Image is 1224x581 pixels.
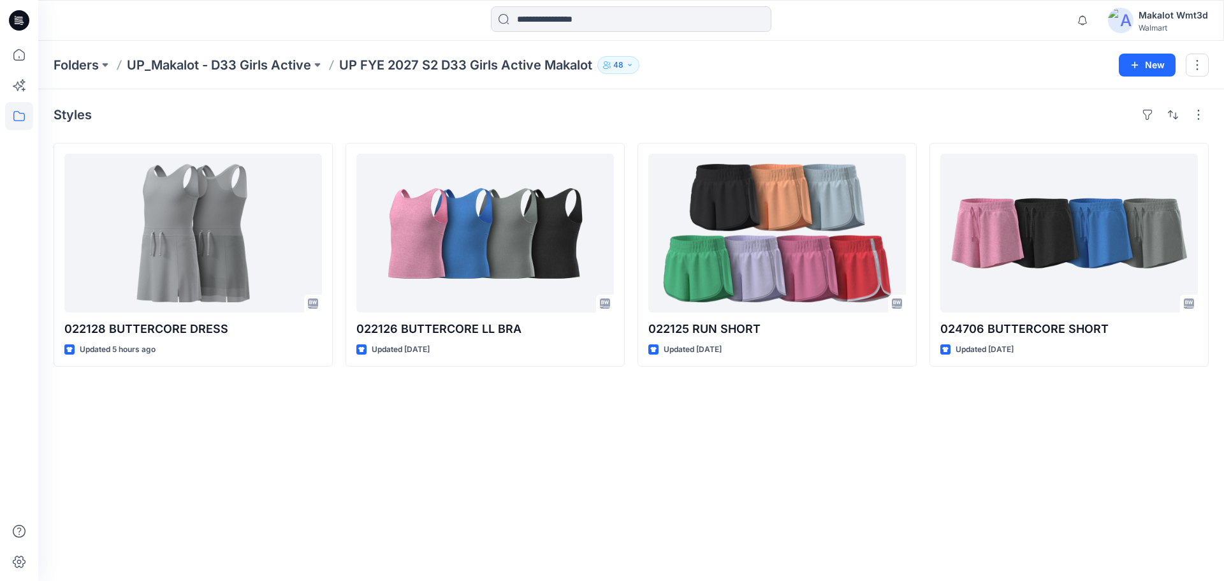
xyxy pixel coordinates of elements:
[54,107,92,122] h4: Styles
[1139,23,1208,33] div: Walmart
[613,58,623,72] p: 48
[64,320,322,338] p: 022128 BUTTERCORE DRESS
[1108,8,1133,33] img: avatar
[648,154,906,313] a: 022125 RUN SHORT
[956,343,1014,357] p: Updated [DATE]
[1119,54,1176,77] button: New
[356,154,614,313] a: 022126 BUTTERCORE LL BRA
[54,56,99,74] a: Folders
[339,56,592,74] p: UP FYE 2027 S2 D33 Girls Active Makalot
[80,343,156,357] p: Updated 5 hours ago
[648,320,906,338] p: 022125 RUN SHORT
[940,154,1198,313] a: 024706 BUTTERCORE SHORT
[64,154,322,313] a: 022128 BUTTERCORE DRESS
[664,343,722,357] p: Updated [DATE]
[1139,8,1208,23] div: Makalot Wmt3d
[127,56,311,74] a: UP_Makalot - D33 Girls Active
[597,56,639,74] button: 48
[940,320,1198,338] p: 024706 BUTTERCORE SHORT
[356,320,614,338] p: 022126 BUTTERCORE LL BRA
[372,343,430,357] p: Updated [DATE]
